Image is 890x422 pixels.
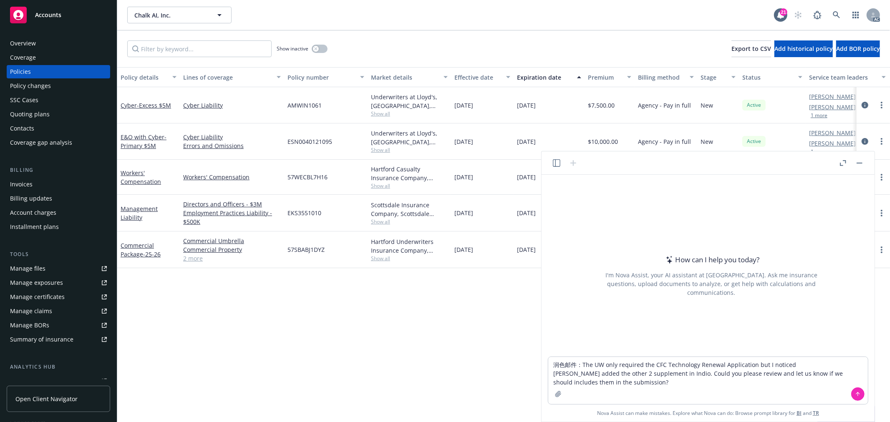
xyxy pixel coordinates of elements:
[287,101,322,110] span: AMWIN1061
[10,290,65,304] div: Manage certificates
[287,173,328,181] span: 57WECBL7H16
[790,7,807,23] a: Start snowing
[287,208,321,217] span: EKS3551010
[371,146,448,153] span: Show all
[371,73,439,82] div: Market details
[284,67,368,87] button: Policy number
[10,206,56,219] div: Account charges
[548,357,868,404] textarea: 润色邮件：The UW only required the CFC Technology Renewal Application but I noticed [PERSON_NAME] adde...
[7,206,110,219] a: Account charges
[10,192,52,205] div: Billing updates
[121,205,158,221] a: Management Liability
[368,67,451,87] button: Market details
[10,319,49,332] div: Manage BORs
[517,245,536,254] span: [DATE]
[10,93,38,107] div: SSC Cases
[809,73,877,82] div: Service team leaders
[183,245,281,254] a: Commercial Property
[10,374,79,388] div: Loss summary generator
[860,136,870,146] a: circleInformation
[287,245,325,254] span: 57SBABJ1DYZ
[371,93,448,110] div: Underwriters at Lloyd's, [GEOGRAPHIC_DATA], Lloyd's of [GEOGRAPHIC_DATA], [PERSON_NAME] Managing ...
[836,45,880,53] span: Add BOR policy
[183,141,281,150] a: Errors and Omissions
[860,100,870,110] a: circleInformation
[597,404,819,422] span: Nova Assist can make mistakes. Explore what Nova can do: Browse prompt library for and
[7,166,110,174] div: Billing
[10,122,34,135] div: Contacts
[588,101,615,110] span: $7,500.00
[287,73,355,82] div: Policy number
[454,245,473,254] span: [DATE]
[697,67,739,87] button: Stage
[774,40,833,57] button: Add historical policy
[517,137,536,146] span: [DATE]
[809,139,856,148] a: [PERSON_NAME]
[877,172,887,182] a: more
[143,250,161,258] span: - 25-26
[809,128,856,137] a: [PERSON_NAME]
[10,276,63,289] div: Manage exposures
[701,101,713,110] span: New
[127,7,232,23] button: Chalk AI, Inc.
[10,220,59,234] div: Installment plans
[183,200,281,208] a: Directors and Officers - $3M
[371,182,448,189] span: Show all
[121,133,166,150] a: E&O with Cyber
[588,73,622,82] div: Premium
[7,192,110,205] a: Billing updates
[809,103,856,111] a: [PERSON_NAME]
[10,37,36,50] div: Overview
[371,255,448,262] span: Show all
[7,363,110,371] div: Analytics hub
[10,51,36,64] div: Coverage
[7,276,110,289] a: Manage exposures
[10,262,45,275] div: Manage files
[809,92,856,101] a: [PERSON_NAME]
[806,67,889,87] button: Service team leaders
[10,65,31,78] div: Policies
[7,136,110,149] a: Coverage gap analysis
[774,45,833,53] span: Add historical policy
[454,73,501,82] div: Effective date
[371,218,448,225] span: Show all
[514,67,585,87] button: Expiration date
[594,271,829,297] div: I'm Nova Assist, your AI assistant at [GEOGRAPHIC_DATA]. Ask me insurance questions, upload docum...
[371,237,448,255] div: Hartford Underwriters Insurance Company, Hartford Insurance Group
[183,101,281,110] a: Cyber Liability
[635,67,697,87] button: Billing method
[7,220,110,234] a: Installment plans
[877,100,887,110] a: more
[10,79,51,93] div: Policy changes
[517,73,572,82] div: Expiration date
[10,304,52,318] div: Manage claims
[517,173,536,181] span: [DATE]
[183,254,281,263] a: 2 more
[451,67,514,87] button: Effective date
[371,129,448,146] div: Underwriters at Lloyd's, [GEOGRAPHIC_DATA], [PERSON_NAME] of London, CFC Underwriting, Amwins
[828,7,845,23] a: Search
[183,73,272,82] div: Lines of coverage
[7,37,110,50] a: Overview
[7,122,110,135] a: Contacts
[813,409,819,417] a: TR
[746,138,762,145] span: Active
[588,137,618,146] span: $10,000.00
[811,113,827,118] button: 1 more
[836,40,880,57] button: Add BOR policy
[746,101,762,109] span: Active
[454,101,473,110] span: [DATE]
[287,137,332,146] span: ESN0040121095
[121,169,161,186] a: Workers' Compensation
[517,208,536,217] span: [DATE]
[797,409,802,417] a: BI
[183,208,281,226] a: Employment Practices Liability - $500K
[454,208,473,217] span: [DATE]
[7,51,110,64] a: Coverage
[7,178,110,191] a: Invoices
[117,67,180,87] button: Policy details
[15,394,78,403] span: Open Client Navigator
[701,137,713,146] span: New
[127,40,272,57] input: Filter by keyword...
[877,136,887,146] a: more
